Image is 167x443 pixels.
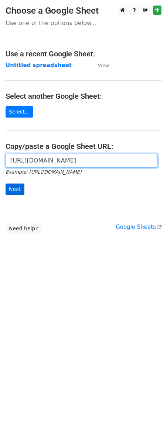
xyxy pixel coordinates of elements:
[91,62,109,69] a: View
[6,106,33,118] a: Select...
[6,49,161,58] h4: Use a recent Google Sheet:
[6,19,161,27] p: Use one of the options below...
[6,184,24,195] input: Next
[116,224,161,230] a: Google Sheets
[6,6,161,16] h3: Choose a Google Sheet
[6,154,158,168] input: Paste your Google Sheet URL here
[6,223,41,234] a: Need help?
[6,169,81,175] small: Example: [URL][DOMAIN_NAME]
[6,92,161,101] h4: Select another Google Sheet:
[98,63,109,68] small: View
[6,142,161,151] h4: Copy/paste a Google Sheet URL:
[6,62,72,69] a: Untitled spreadsheet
